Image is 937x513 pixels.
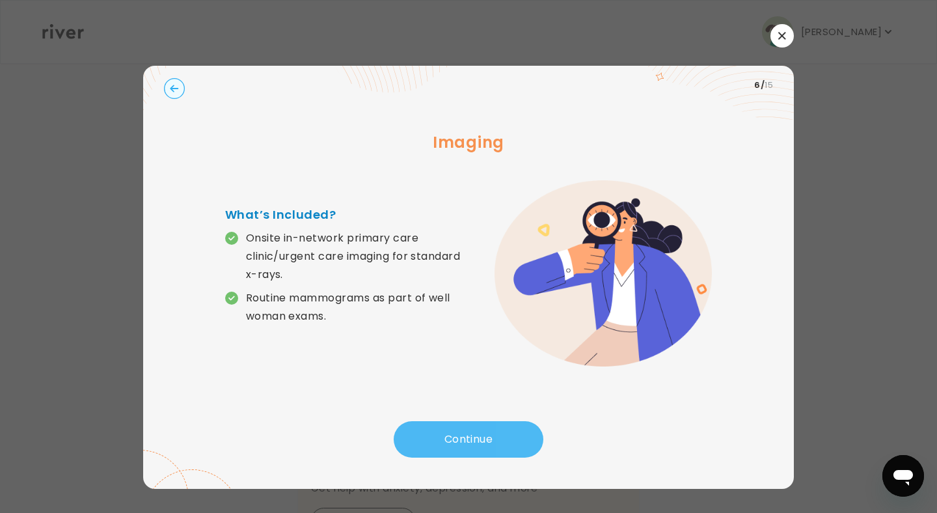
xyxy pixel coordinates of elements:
[246,289,468,326] p: Routine mammograms as part of well woman exams.
[495,180,712,367] img: error graphic
[394,421,543,458] button: Continue
[164,131,773,154] h3: Imaging
[225,206,468,224] h4: What’s Included?
[246,229,468,284] p: Onsite in-network primary care clinic/urgent care imaging for standard x-rays.
[882,455,924,497] iframe: Button to launch messaging window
